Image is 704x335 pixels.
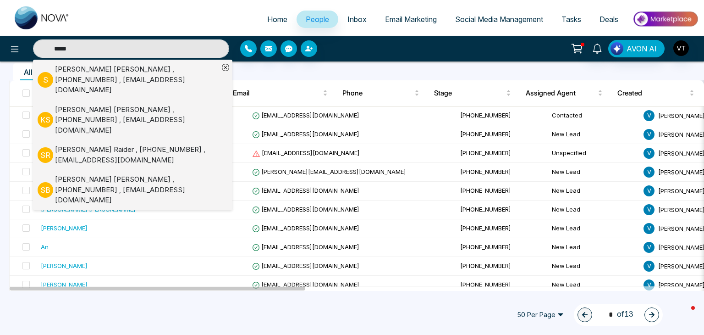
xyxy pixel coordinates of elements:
span: [EMAIL_ADDRESS][DOMAIN_NAME] [252,224,359,232]
a: Inbox [338,11,376,28]
button: AVON AI [608,40,665,57]
td: Contacted [548,106,640,125]
span: V [643,223,654,234]
span: AVON AI [627,43,657,54]
span: [PHONE_NUMBER] [460,281,511,288]
span: Email [233,88,321,99]
span: All People ( 647 ) [20,67,80,77]
span: [PHONE_NUMBER] [460,224,511,232]
span: [EMAIL_ADDRESS][DOMAIN_NAME] [252,112,359,119]
span: Inbox [347,15,367,24]
img: Market-place.gif [632,9,698,29]
span: V [643,204,654,215]
span: [EMAIL_ADDRESS][DOMAIN_NAME] [252,130,359,138]
span: [PHONE_NUMBER] [460,243,511,251]
div: An [41,242,49,251]
td: New Lead [548,125,640,144]
td: Unspecified [548,144,640,163]
td: New Lead [548,257,640,276]
span: Phone [342,88,412,99]
span: [EMAIL_ADDRESS][DOMAIN_NAME] [252,243,359,251]
span: V [643,167,654,178]
span: [PHONE_NUMBER] [460,206,511,213]
div: [PERSON_NAME] [PERSON_NAME] , [PHONE_NUMBER] , [EMAIL_ADDRESS][DOMAIN_NAME] [55,64,219,95]
iframe: Intercom live chat [673,304,695,326]
div: [PERSON_NAME] [PERSON_NAME] , [PHONE_NUMBER] , [EMAIL_ADDRESS][DOMAIN_NAME] [55,174,219,206]
a: Tasks [552,11,590,28]
td: New Lead [548,163,640,182]
p: S [38,72,53,88]
td: New Lead [548,201,640,219]
span: [PHONE_NUMBER] [460,112,511,119]
span: [PHONE_NUMBER] [460,187,511,194]
span: Stage [434,88,504,99]
span: [PHONE_NUMBER] [460,149,511,156]
span: [EMAIL_ADDRESS][DOMAIN_NAME] [252,281,359,288]
span: Created [617,88,687,99]
span: Home [267,15,287,24]
span: V [643,185,654,196]
span: Email Marketing [385,15,437,24]
th: Stage [427,80,518,106]
p: K S [38,112,53,128]
td: New Lead [548,238,640,257]
span: V [643,148,654,159]
div: [PERSON_NAME] [41,223,88,233]
span: of 13 [603,308,633,321]
span: [PHONE_NUMBER] [460,262,511,269]
img: Nova CRM Logo [15,6,70,29]
span: V [643,261,654,272]
p: S R [38,147,53,163]
span: V [643,279,654,290]
span: [EMAIL_ADDRESS][DOMAIN_NAME] [252,262,359,269]
td: New Lead [548,276,640,295]
th: Email [225,80,335,106]
span: [EMAIL_ADDRESS][DOMAIN_NAME] [252,149,360,156]
a: Deals [590,11,627,28]
span: Deals [599,15,618,24]
span: [PHONE_NUMBER] [460,168,511,175]
a: Social Media Management [446,11,552,28]
span: [PERSON_NAME][EMAIL_ADDRESS][DOMAIN_NAME] [252,168,406,175]
a: Email Marketing [376,11,446,28]
img: Lead Flow [610,42,623,55]
th: Created [610,80,702,106]
th: Assigned Agent [518,80,610,106]
th: Phone [335,80,427,106]
span: [PHONE_NUMBER] [460,130,511,138]
p: S B [38,182,53,198]
a: People [297,11,338,28]
span: Tasks [561,15,581,24]
td: New Lead [548,182,640,201]
a: Home [258,11,297,28]
span: V [643,129,654,140]
span: [EMAIL_ADDRESS][DOMAIN_NAME] [252,187,359,194]
div: [PERSON_NAME] [41,261,88,270]
div: [PERSON_NAME] [PERSON_NAME] , [PHONE_NUMBER] , [EMAIL_ADDRESS][DOMAIN_NAME] [55,105,219,136]
td: New Lead [548,219,640,238]
span: V [643,110,654,121]
div: [PERSON_NAME] Raider , [PHONE_NUMBER] , [EMAIL_ADDRESS][DOMAIN_NAME] [55,145,219,165]
span: [EMAIL_ADDRESS][DOMAIN_NAME] [252,206,359,213]
span: People [306,15,329,24]
span: Assigned Agent [526,88,596,99]
span: 50 Per Page [511,307,570,322]
img: User Avatar [673,40,689,56]
div: [PERSON_NAME] [41,280,88,289]
span: Social Media Management [455,15,543,24]
span: V [643,242,654,253]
